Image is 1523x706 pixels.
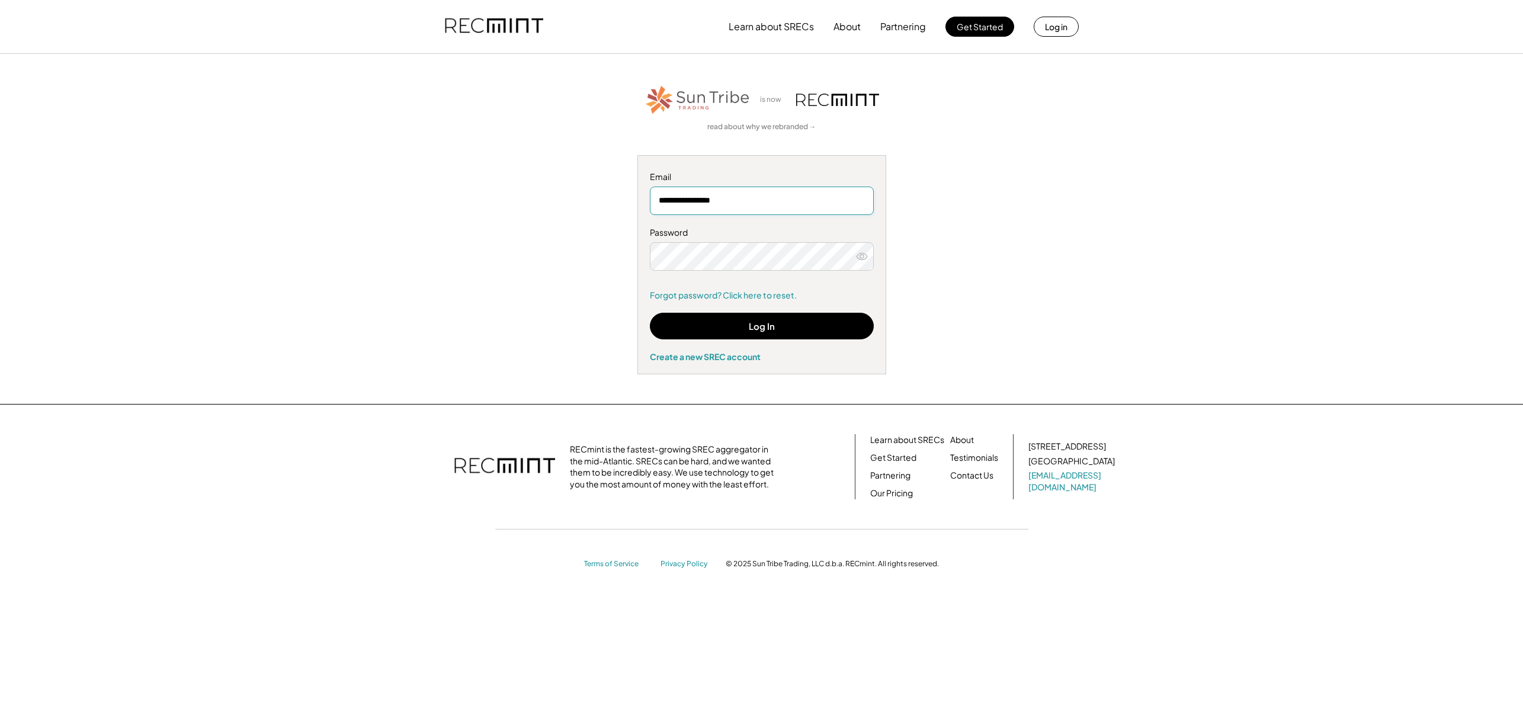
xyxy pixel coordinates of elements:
[707,122,816,132] a: read about why we rebranded →
[645,84,751,116] img: STT_Horizontal_Logo%2B-%2BColor.png
[445,7,543,47] img: recmint-logotype%403x.png
[1028,455,1115,467] div: [GEOGRAPHIC_DATA]
[1028,441,1106,453] div: [STREET_ADDRESS]
[726,559,939,569] div: © 2025 Sun Tribe Trading, LLC d.b.a. RECmint. All rights reserved.
[950,452,998,464] a: Testimonials
[950,470,993,482] a: Contact Us
[870,434,944,446] a: Learn about SRECs
[650,313,874,339] button: Log In
[584,559,649,569] a: Terms of Service
[950,434,974,446] a: About
[833,15,861,38] button: About
[650,290,874,301] a: Forgot password? Click here to reset.
[570,444,780,490] div: RECmint is the fastest-growing SREC aggregator in the mid-Atlantic. SRECs can be hard, and we wan...
[650,171,874,183] div: Email
[870,470,910,482] a: Partnering
[870,487,913,499] a: Our Pricing
[945,17,1014,37] button: Get Started
[650,227,874,239] div: Password
[880,15,926,38] button: Partnering
[1034,17,1079,37] button: Log in
[650,351,874,362] div: Create a new SREC account
[729,15,814,38] button: Learn about SRECs
[870,452,916,464] a: Get Started
[796,94,879,106] img: recmint-logotype%403x.png
[454,446,555,487] img: recmint-logotype%403x.png
[1028,470,1117,493] a: [EMAIL_ADDRESS][DOMAIN_NAME]
[757,95,790,105] div: is now
[660,559,714,569] a: Privacy Policy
